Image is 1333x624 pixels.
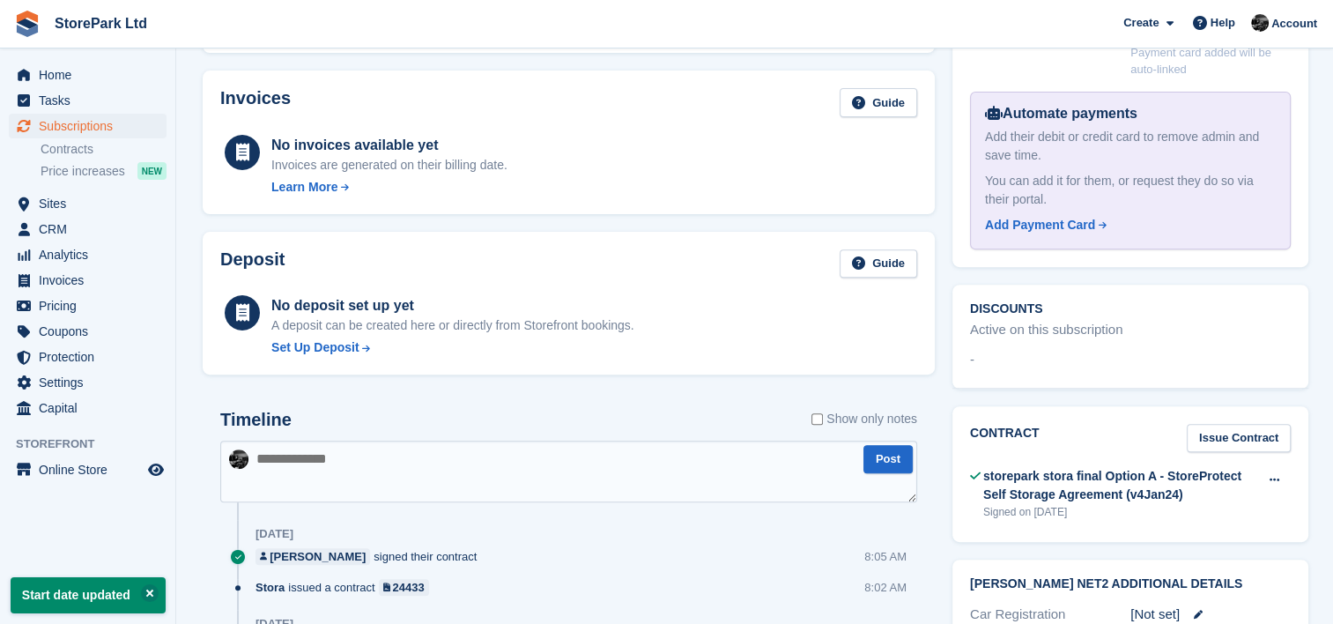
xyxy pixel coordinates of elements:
div: Set Up Deposit [271,338,359,357]
a: menu [9,457,167,482]
div: Signed on [DATE] [983,504,1258,520]
button: Post [863,445,913,474]
div: Add Payment Card [985,216,1095,234]
img: Ryan Mulcahy [229,449,248,469]
div: NEW [137,162,167,180]
a: menu [9,191,167,216]
div: Invoices are generated on their billing date. [271,156,507,175]
div: No invoices available yet [271,135,507,156]
span: Help [1211,14,1235,32]
img: Ryan Mulcahy [1251,14,1269,32]
h2: Invoices [220,88,291,117]
div: Add their debit or credit card to remove admin and save time. [985,128,1276,165]
a: menu [9,370,167,395]
a: menu [9,217,167,241]
span: Home [39,63,144,87]
a: Guide [840,88,917,117]
input: Show only notes [811,410,823,428]
span: Sites [39,191,144,216]
h2: Timeline [220,410,292,430]
a: menu [9,114,167,138]
a: StorePark Ltd [48,9,154,38]
label: Show only notes [811,410,917,428]
a: Price increases NEW [41,161,167,181]
div: You can add it for them, or request they do so via their portal. [985,172,1276,209]
span: Storefront [16,435,175,453]
a: Issue Contract [1187,424,1291,453]
h2: Deposit [220,249,285,279]
a: Learn More [271,178,507,197]
div: 24433 [393,579,425,596]
div: No deposit set up yet [271,295,634,316]
div: Automate payments [985,103,1276,124]
p: Start date updated [11,577,166,613]
span: Subscriptions [39,114,144,138]
span: Analytics [39,242,144,267]
div: 8:02 AM [864,579,907,596]
span: Stora [255,579,285,596]
span: Protection [39,345,144,369]
div: [PERSON_NAME] [270,548,366,565]
a: [PERSON_NAME] [255,548,370,565]
a: Set Up Deposit [271,338,634,357]
a: menu [9,268,167,293]
span: Tasks [39,88,144,113]
a: menu [9,242,167,267]
a: Guide [840,249,917,279]
div: Learn More [271,178,337,197]
h2: [PERSON_NAME] Net2 Additional Details [970,577,1291,591]
a: menu [9,88,167,113]
span: Capital [39,396,144,420]
span: Account [1271,15,1317,33]
p: A deposit can be created here or directly from Storefront bookings. [271,316,634,335]
div: issued a contract [255,579,438,596]
a: Add Payment Card [985,216,1269,234]
h2: Contract [970,424,1040,453]
span: - [970,350,974,370]
div: storepark stora final Option A - StoreProtect Self Storage Agreement (v4Jan24) [983,467,1258,504]
a: menu [9,293,167,318]
div: [DATE] [255,527,293,541]
span: Online Store [39,457,144,482]
span: Price increases [41,163,125,180]
div: Active on this subscription [970,320,1122,340]
a: menu [9,396,167,420]
h2: Discounts [970,302,1291,316]
span: CRM [39,217,144,241]
p: Payment card added will be auto-linked [1130,44,1291,78]
span: Invoices [39,268,144,293]
span: Settings [39,370,144,395]
span: Coupons [39,319,144,344]
img: stora-icon-8386f47178a22dfd0bd8f6a31ec36ba5ce8667c1dd55bd0f319d3a0aa187defe.svg [14,11,41,37]
div: 8:05 AM [864,548,907,565]
a: menu [9,345,167,369]
a: menu [9,63,167,87]
a: 24433 [379,579,429,596]
a: menu [9,319,167,344]
a: Contracts [41,141,167,158]
span: Create [1123,14,1159,32]
a: Preview store [145,459,167,480]
span: Pricing [39,293,144,318]
div: signed their contract [255,548,485,565]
